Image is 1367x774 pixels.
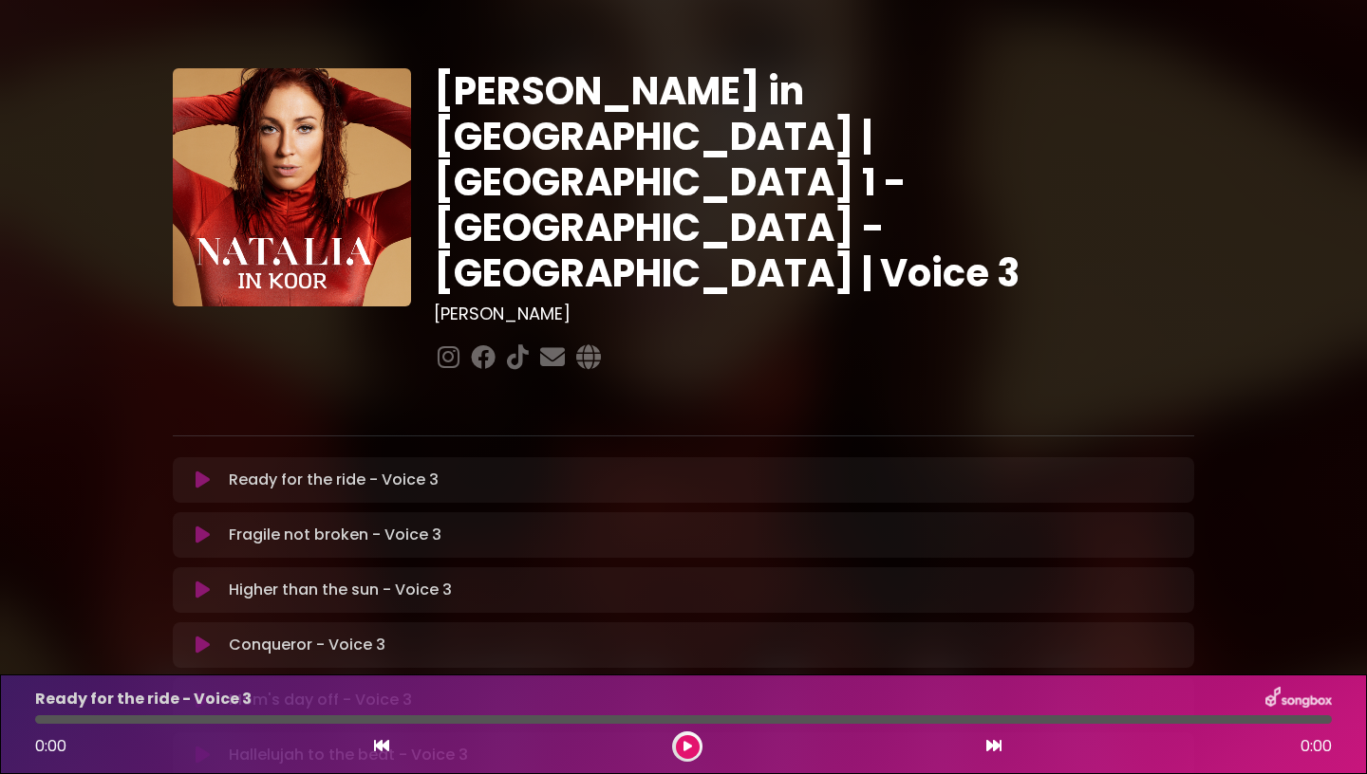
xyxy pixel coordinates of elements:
span: 0:00 [1301,735,1332,758]
p: Higher than the sun - Voice 3 [229,579,452,601]
p: Ready for the ride - Voice 3 [229,469,439,491]
p: Conqueror - Voice 3 [229,634,385,656]
p: Fragile not broken - Voice 3 [229,524,441,546]
p: Ready for the ride - Voice 3 [35,688,252,710]
h1: [PERSON_NAME] in [GEOGRAPHIC_DATA] | [GEOGRAPHIC_DATA] 1 - [GEOGRAPHIC_DATA] - [GEOGRAPHIC_DATA] ... [434,68,1194,296]
h3: [PERSON_NAME] [434,304,1194,324]
span: 0:00 [35,735,66,757]
img: songbox-logo-white.png [1265,687,1332,711]
img: YTVS25JmS9CLUqXqkEhs [173,68,411,306]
